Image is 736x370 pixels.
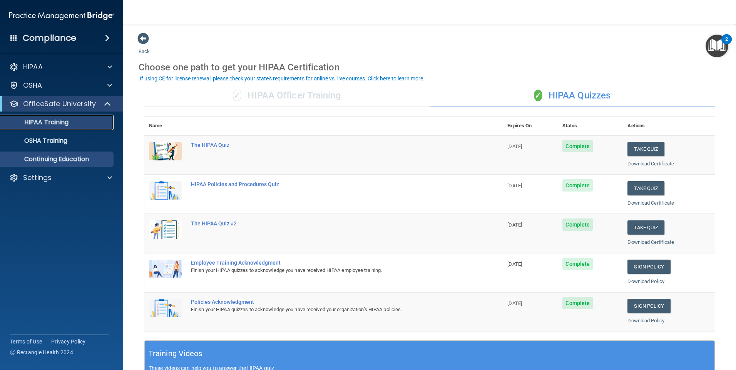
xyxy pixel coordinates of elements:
p: Settings [23,173,52,182]
div: Finish your HIPAA quizzes to acknowledge you have received your organization’s HIPAA policies. [191,305,464,314]
a: Download Certificate [627,239,674,245]
span: Complete [562,179,593,192]
span: [DATE] [507,261,522,267]
p: HIPAA Training [5,118,69,126]
div: Choose one path to get your HIPAA Certification [139,56,721,78]
span: ✓ [534,90,542,101]
h5: Training Videos [149,347,202,360]
span: Complete [562,297,593,309]
div: Employee Training Acknowledgment [191,260,464,266]
span: [DATE] [507,300,522,306]
a: OfficeSafe University [9,99,112,108]
span: Complete [562,140,593,152]
span: [DATE] [507,143,522,149]
a: Download Policy [627,278,664,284]
h4: Compliance [23,33,76,43]
button: Take Quiz [627,220,664,235]
button: If using CE for license renewal, please check your state's requirements for online vs. live cours... [139,75,426,82]
a: Download Certificate [627,200,674,206]
span: [DATE] [507,222,522,228]
th: Actions [623,117,715,135]
a: OSHA [9,81,112,90]
p: OSHA Training [5,137,67,145]
a: Download Certificate [627,161,674,167]
div: HIPAA Quizzes [430,84,715,107]
a: Sign Policy [627,299,670,313]
a: Back [139,39,150,54]
button: Open Resource Center, 2 new notifications [706,35,728,57]
div: 2 [725,39,728,49]
button: Take Quiz [627,142,664,156]
div: If using CE for license renewal, please check your state's requirements for online vs. live cours... [140,76,425,81]
a: HIPAA [9,62,112,72]
a: Sign Policy [627,260,670,274]
div: The HIPAA Quiz [191,142,464,148]
span: Complete [562,218,593,231]
th: Status [558,117,623,135]
th: Name [144,117,186,135]
a: Terms of Use [10,338,42,345]
button: Take Quiz [627,181,664,195]
span: [DATE] [507,183,522,188]
a: Settings [9,173,112,182]
img: PMB logo [9,8,114,23]
div: HIPAA Officer Training [144,84,430,107]
p: HIPAA [23,62,43,72]
a: Privacy Policy [51,338,86,345]
p: OSHA [23,81,42,90]
th: Expires On [503,117,558,135]
span: Ⓒ Rectangle Health 2024 [10,348,73,356]
div: Policies Acknowledgment [191,299,464,305]
p: OfficeSafe University [23,99,96,108]
span: Complete [562,258,593,270]
a: Download Policy [627,318,664,323]
div: Finish your HIPAA quizzes to acknowledge you have received HIPAA employee training. [191,266,464,275]
p: Continuing Education [5,155,110,163]
div: HIPAA Policies and Procedures Quiz [191,181,464,187]
span: ✓ [233,90,241,101]
div: The HIPAA Quiz #2 [191,220,464,227]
